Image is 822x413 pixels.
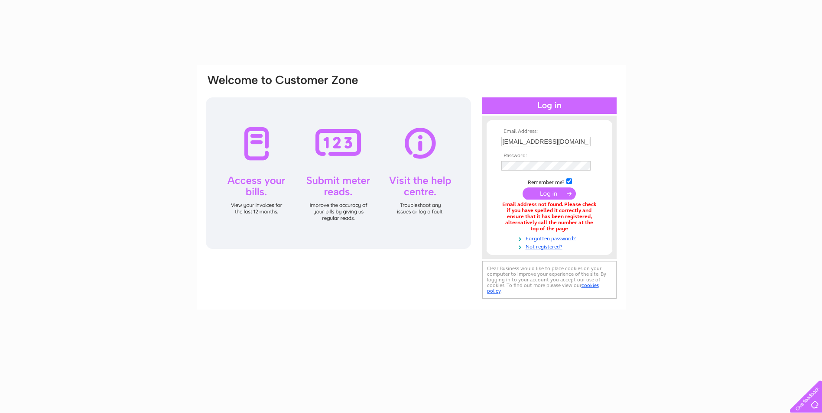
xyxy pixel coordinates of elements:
[499,177,600,186] td: Remember me?
[499,129,600,135] th: Email Address:
[523,187,576,200] input: Submit
[501,234,600,242] a: Forgotten password?
[501,202,598,232] div: Email address not found. Please check if you have spelled it correctly and ensure that it has bee...
[482,261,617,299] div: Clear Business would like to place cookies on your computer to improve your experience of the sit...
[487,282,599,294] a: cookies policy
[499,153,600,159] th: Password:
[501,242,600,250] a: Not registered?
